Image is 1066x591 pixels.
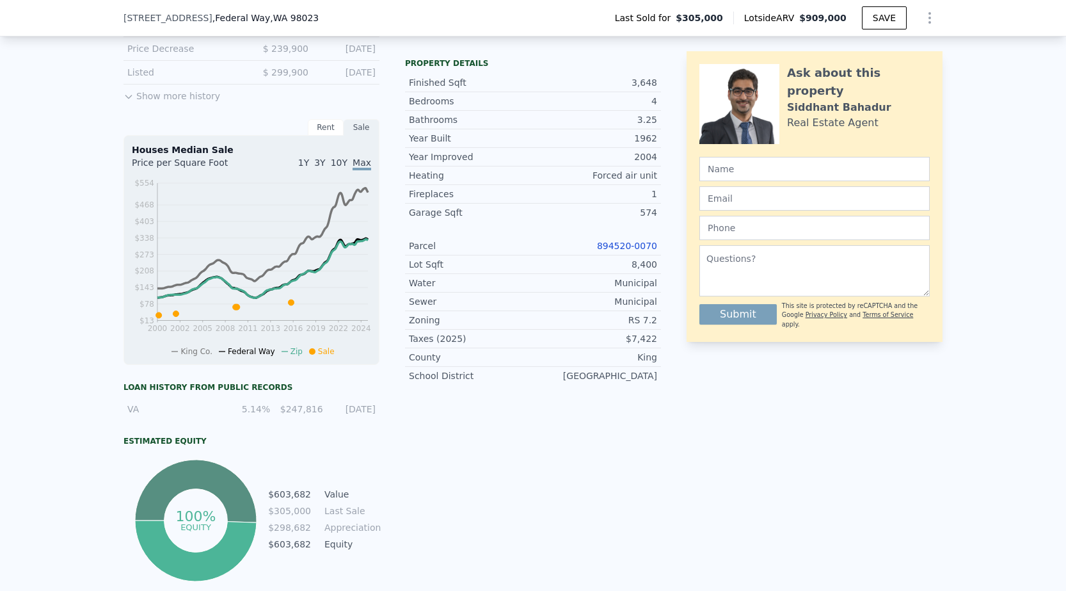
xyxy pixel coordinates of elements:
div: 1 [533,188,657,200]
div: School District [409,369,533,382]
span: $305,000 [676,12,723,24]
div: Finished Sqft [409,76,533,89]
tspan: equity [180,522,211,531]
div: This site is protected by reCAPTCHA and the Google and apply. [782,302,930,329]
div: Loan history from public records [123,382,379,393]
tspan: 2002 [170,324,190,333]
span: $ 299,900 [263,67,308,77]
div: Price Decrease [127,42,241,55]
div: 574 [533,206,657,219]
div: Year Improved [409,150,533,163]
div: Parcel [409,239,533,252]
div: Houses Median Sale [132,143,371,156]
div: Bedrooms [409,95,533,108]
div: $7,422 [533,332,657,345]
td: Equity [322,537,379,551]
div: Bathrooms [409,113,533,126]
span: $909,000 [799,13,847,23]
div: Year Built [409,132,533,145]
tspan: 2019 [306,324,326,333]
div: Fireplaces [409,188,533,200]
button: Submit [699,304,777,325]
tspan: $338 [134,234,154,243]
tspan: 2000 [148,324,168,333]
tspan: $143 [134,283,154,292]
div: Lot Sqft [409,258,533,271]
div: RS 7.2 [533,314,657,327]
button: Show more history [123,85,220,102]
span: [STREET_ADDRESS] [123,12,212,24]
td: Last Sale [322,504,379,518]
span: $ 239,900 [263,44,308,54]
tspan: $78 [139,300,154,309]
div: Forced air unit [533,169,657,182]
div: VA [127,403,218,416]
div: Heating [409,169,533,182]
span: King Co. [180,347,212,356]
div: Zoning [409,314,533,327]
input: Name [699,157,930,181]
div: Taxes (2025) [409,332,533,345]
div: Rent [308,119,344,136]
div: County [409,351,533,364]
div: [GEOGRAPHIC_DATA] [533,369,657,382]
div: [DATE] [319,66,376,79]
div: [DATE] [319,42,376,55]
span: 10Y [331,158,347,168]
div: $247,816 [278,403,322,416]
div: Estimated Equity [123,436,379,446]
div: Ask about this property [787,64,930,100]
a: Terms of Service [863,311,913,318]
td: $603,682 [267,537,312,551]
div: Property details [405,58,661,69]
button: Show Options [917,5,943,31]
div: Listed [127,66,241,79]
input: Phone [699,216,930,240]
tspan: 2022 [329,324,349,333]
span: 3Y [314,158,325,168]
span: , WA 98023 [270,13,319,23]
div: 3,648 [533,76,657,89]
div: 1962 [533,132,657,145]
tspan: 2016 [283,324,303,333]
span: 1Y [298,158,309,168]
div: 2004 [533,150,657,163]
div: Water [409,277,533,289]
td: Value [322,487,379,501]
span: , Federal Way [212,12,319,24]
span: Sale [318,347,335,356]
tspan: $403 [134,217,154,226]
div: 3.25 [533,113,657,126]
a: Privacy Policy [806,311,847,318]
div: Siddhant Bahadur [787,100,891,115]
div: 4 [533,95,657,108]
span: Lotside ARV [744,12,799,24]
div: Sale [344,119,379,136]
tspan: 2011 [238,324,258,333]
div: Municipal [533,295,657,308]
tspan: 2005 [193,324,212,333]
div: Garage Sqft [409,206,533,219]
tspan: $468 [134,200,154,209]
span: Last Sold for [615,12,676,24]
td: $305,000 [267,504,312,518]
div: 8,400 [533,258,657,271]
tspan: 2013 [261,324,281,333]
td: Appreciation [322,521,379,535]
span: Max [353,158,371,170]
div: Real Estate Agent [787,115,879,131]
div: Municipal [533,277,657,289]
button: SAVE [862,6,907,29]
div: Price per Square Foot [132,156,251,177]
span: Federal Way [228,347,275,356]
td: $603,682 [267,487,312,501]
tspan: $273 [134,250,154,259]
tspan: $208 [134,266,154,275]
div: [DATE] [331,403,376,416]
a: 894520-0070 [597,241,657,251]
td: $298,682 [267,521,312,535]
div: Sewer [409,295,533,308]
div: 5.14% [225,403,270,416]
tspan: 2024 [351,324,371,333]
div: King [533,351,657,364]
